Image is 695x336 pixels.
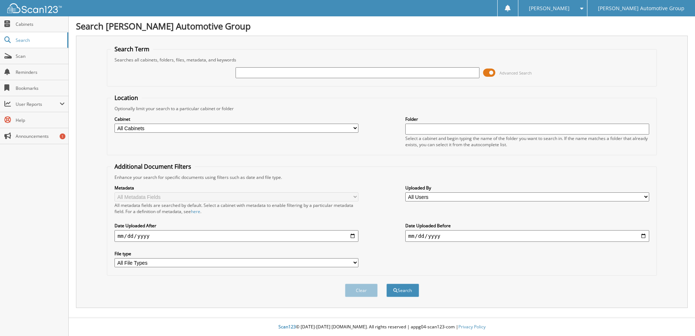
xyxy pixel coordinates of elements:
[7,3,62,13] img: scan123-logo-white.svg
[111,105,653,112] div: Optionally limit your search to a particular cabinet or folder
[111,163,195,171] legend: Additional Document Filters
[69,318,695,336] div: © [DATE]-[DATE] [DOMAIN_NAME]. All rights reserved | appg04-scan123-com |
[458,324,486,330] a: Privacy Policy
[405,135,649,148] div: Select a cabinet and begin typing the name of the folder you want to search in. If the name match...
[115,230,358,242] input: start
[499,70,532,76] span: Advanced Search
[16,69,65,75] span: Reminders
[191,208,200,215] a: here
[115,202,358,215] div: All metadata fields are searched by default. Select a cabinet with metadata to enable filtering b...
[76,20,688,32] h1: Search [PERSON_NAME] Automotive Group
[111,45,153,53] legend: Search Term
[16,101,60,107] span: User Reports
[111,174,653,180] div: Enhance your search for specific documents using filters such as date and file type.
[111,94,142,102] legend: Location
[115,116,358,122] label: Cabinet
[598,6,684,11] span: [PERSON_NAME] Automotive Group
[405,230,649,242] input: end
[115,185,358,191] label: Metadata
[16,133,65,139] span: Announcements
[16,21,65,27] span: Cabinets
[16,117,65,123] span: Help
[60,133,65,139] div: 1
[405,185,649,191] label: Uploaded By
[405,223,649,229] label: Date Uploaded Before
[386,284,419,297] button: Search
[278,324,296,330] span: Scan123
[16,85,65,91] span: Bookmarks
[345,284,378,297] button: Clear
[16,37,64,43] span: Search
[115,223,358,229] label: Date Uploaded After
[111,57,653,63] div: Searches all cabinets, folders, files, metadata, and keywords
[405,116,649,122] label: Folder
[16,53,65,59] span: Scan
[529,6,570,11] span: [PERSON_NAME]
[115,251,358,257] label: File type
